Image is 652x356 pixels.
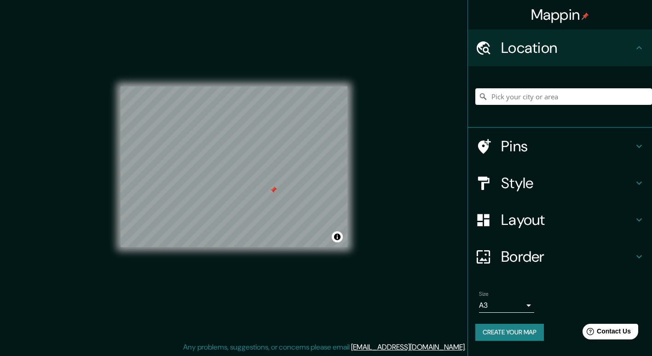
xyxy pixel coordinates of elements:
div: Location [468,29,652,66]
h4: Pins [501,137,634,155]
a: [EMAIL_ADDRESS][DOMAIN_NAME] [351,342,465,352]
h4: Layout [501,211,634,229]
div: Pins [468,128,652,165]
div: . [466,342,467,353]
h4: Location [501,39,634,57]
button: Toggle attribution [332,231,343,242]
iframe: Help widget launcher [570,320,642,346]
div: Style [468,165,652,201]
h4: Style [501,174,634,192]
button: Create your map [475,324,544,341]
div: A3 [479,298,534,313]
canvas: Map [121,86,347,247]
h4: Border [501,247,634,266]
div: Border [468,238,652,275]
h4: Mappin [531,6,589,24]
p: Any problems, suggestions, or concerns please email . [183,342,466,353]
input: Pick your city or area [475,88,652,105]
img: pin-icon.png [582,12,589,20]
div: Layout [468,201,652,238]
label: Size [479,290,489,298]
